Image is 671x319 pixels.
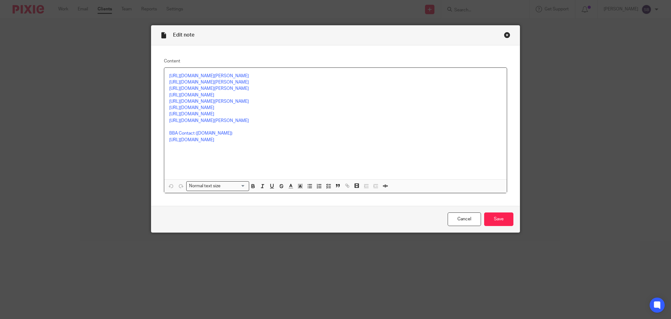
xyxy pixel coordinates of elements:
[484,212,513,226] input: Save
[169,119,249,123] a: [URL][DOMAIN_NAME][PERSON_NAME]
[169,138,214,142] a: [URL][DOMAIN_NAME]
[169,112,214,116] a: [URL][DOMAIN_NAME]
[173,32,194,38] span: Edit note
[169,86,249,91] a: [URL][DOMAIN_NAME][PERSON_NAME]
[164,58,507,64] label: Content
[169,93,214,97] a: [URL][DOMAIN_NAME]
[169,106,214,110] a: [URL][DOMAIN_NAME]
[169,74,249,78] a: [URL][DOMAIN_NAME][PERSON_NAME]
[223,183,245,189] input: Search for option
[448,212,481,226] a: Cancel
[188,183,222,189] span: Normal text size
[169,99,249,104] a: [URL][DOMAIN_NAME][PERSON_NAME]
[169,131,232,136] a: BBA Contact ([DOMAIN_NAME])
[504,32,510,38] div: Close this dialog window
[169,80,249,84] a: [URL][DOMAIN_NAME][PERSON_NAME]
[186,181,249,191] div: Search for option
